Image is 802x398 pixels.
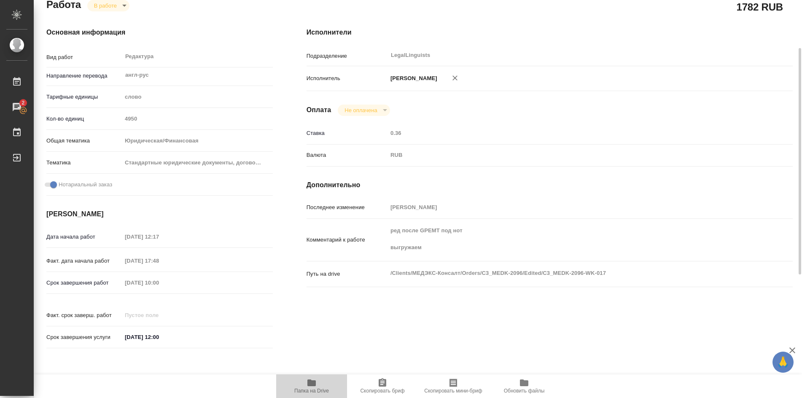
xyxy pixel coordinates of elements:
[307,180,793,190] h4: Дополнительно
[294,388,329,394] span: Папка на Drive
[388,74,437,83] p: [PERSON_NAME]
[388,148,752,162] div: RUB
[776,353,790,371] span: 🙏
[307,151,388,159] p: Валюта
[46,311,122,320] p: Факт. срок заверш. работ
[122,134,273,148] div: Юридическая/Финансовая
[307,27,793,38] h4: Исполнители
[122,255,196,267] input: Пустое поле
[360,388,404,394] span: Скопировать бриф
[122,90,273,104] div: слово
[307,236,388,244] p: Комментарий к работе
[92,2,119,9] button: В работе
[122,277,196,289] input: Пустое поле
[46,137,122,145] p: Общая тематика
[388,201,752,213] input: Пустое поле
[424,388,482,394] span: Скопировать мини-бриф
[772,352,794,373] button: 🙏
[307,74,388,83] p: Исполнитель
[46,279,122,287] p: Срок завершения работ
[46,72,122,80] p: Направление перевода
[46,374,74,387] h2: Заказ
[122,331,196,343] input: ✎ Введи что-нибудь
[388,266,752,280] textarea: /Clients/МЕДЭКС-Консалт/Orders/C3_MEDK-2096/Edited/C3_MEDK-2096-WK-017
[388,223,752,255] textarea: ред после GPEMT под нот выгружаем
[46,333,122,342] p: Срок завершения услуги
[446,69,464,87] button: Удалить исполнителя
[46,115,122,123] p: Кол-во единиц
[46,159,122,167] p: Тематика
[388,127,752,139] input: Пустое поле
[122,309,196,321] input: Пустое поле
[307,203,388,212] p: Последнее изменение
[342,107,379,114] button: Не оплачена
[307,52,388,60] p: Подразделение
[489,374,560,398] button: Обновить файлы
[307,129,388,137] p: Ставка
[46,257,122,265] p: Факт. дата начала работ
[276,374,347,398] button: Папка на Drive
[46,53,122,62] p: Вид работ
[46,233,122,241] p: Дата начала работ
[122,231,196,243] input: Пустое поле
[307,105,331,115] h4: Оплата
[504,388,545,394] span: Обновить файлы
[122,113,273,125] input: Пустое поле
[307,270,388,278] p: Путь на drive
[16,99,30,107] span: 2
[59,180,112,189] span: Нотариальный заказ
[122,156,273,170] div: Стандартные юридические документы, договоры, уставы
[46,93,122,101] p: Тарифные единицы
[2,97,32,118] a: 2
[347,374,418,398] button: Скопировать бриф
[46,209,273,219] h4: [PERSON_NAME]
[46,27,273,38] h4: Основная информация
[338,105,390,116] div: В работе
[418,374,489,398] button: Скопировать мини-бриф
